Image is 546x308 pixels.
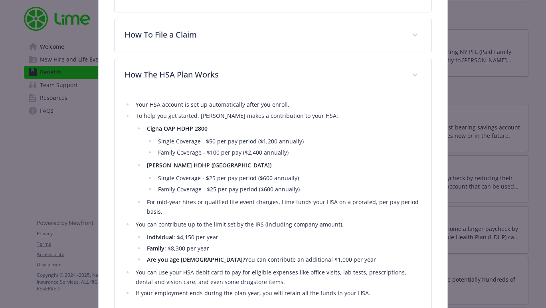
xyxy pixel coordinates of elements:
[156,137,421,146] li: Single Coverage - $50 per pay period ($1,200 annually)
[156,173,421,183] li: Single Coverage - $25 per pay period ($600 annually)
[144,197,421,217] li: For mid-year hires or qualified life event changes, Lime funds your HSA on a prorated, per pay pe...
[144,255,421,264] li: You can contribute an additional $1,000 per year
[115,59,431,92] div: How The HSA Plan Works
[115,19,431,52] div: How To File a Claim
[133,111,421,217] li: To help you get started, [PERSON_NAME] makes a contribution to your HSA:
[147,233,174,241] strong: Individual
[147,256,245,263] strong: Are you age [DEMOGRAPHIC_DATA]?
[147,244,164,252] strong: Family
[133,220,421,264] li: You can contribute up to the limit set by the IRS (including company amount).
[133,100,421,109] li: Your HSA account is set up automatically after you enroll.
[144,244,421,253] li: : $8,300 per year
[133,288,421,298] li: If your employment ends during the plan year, you will retain all the funds in your HSA.
[125,29,402,41] p: How To File a Claim
[133,268,421,287] li: You can use your HSA debit card to pay for eligible expenses like office visits, lab tests, presc...
[156,185,421,194] li: Family Coverage - $25 per pay period ($600 annually)
[144,232,421,242] li: : $4,150 per year
[147,125,208,132] strong: Cigna OAP HDHP 2800
[125,69,402,81] p: How The HSA Plan Works
[147,161,271,169] strong: [PERSON_NAME] HDHP ([GEOGRAPHIC_DATA])
[156,148,421,157] li: Family Coverage - $100 per pay ($2,400 annually)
